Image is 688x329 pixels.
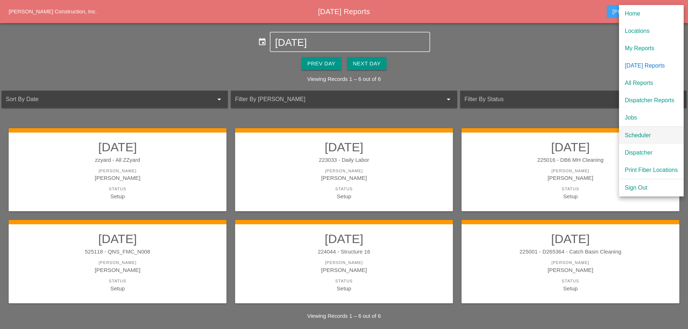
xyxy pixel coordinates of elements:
[16,266,219,274] div: [PERSON_NAME]
[469,260,672,266] div: [PERSON_NAME]
[307,60,336,68] div: Prev Day
[16,174,219,182] div: [PERSON_NAME]
[258,38,267,46] i: event
[16,192,219,200] div: Setup
[242,156,446,164] div: 223033 - Daily Labor
[16,186,219,192] div: Status
[619,40,684,57] a: My Reports
[625,113,678,122] div: Jobs
[619,109,684,126] a: Jobs
[16,278,219,284] div: Status
[16,260,219,266] div: [PERSON_NAME]
[469,284,672,293] div: Setup
[469,278,672,284] div: Status
[619,57,684,74] a: [DATE] Reports
[469,186,672,192] div: Status
[16,231,219,292] a: [DATE]525118 - QNS_FMC_N008[PERSON_NAME][PERSON_NAME]StatusSetup
[9,8,97,14] a: [PERSON_NAME] Construction, Inc.
[625,9,678,18] div: Home
[353,60,381,68] div: Next Day
[607,5,676,18] button: [PERSON_NAME]
[275,37,425,48] input: Select Date
[16,231,219,246] h2: [DATE]
[469,156,672,164] div: 225016 - DB6 MH Cleaning
[347,57,386,70] button: Next Day
[625,96,678,105] div: Dispatcher Reports
[469,140,672,200] a: [DATE]225016 - DB6 MH Cleaning[PERSON_NAME][PERSON_NAME]StatusSetup
[16,168,219,174] div: [PERSON_NAME]
[625,131,678,140] div: Scheduler
[215,95,224,104] i: arrow_drop_down
[469,248,672,256] div: 225001 - D265364 - Catch Basin Cleaning
[625,183,678,192] div: Sign Out
[242,260,446,266] div: [PERSON_NAME]
[16,156,219,164] div: zzyard - All ZZyard
[242,140,446,154] h2: [DATE]
[16,140,219,200] a: [DATE]zzyard - All ZZyard[PERSON_NAME][PERSON_NAME]StatusSetup
[619,5,684,22] a: Home
[469,231,672,246] h2: [DATE]
[242,266,446,274] div: [PERSON_NAME]
[16,284,219,293] div: Setup
[619,92,684,109] a: Dispatcher Reports
[242,231,446,292] a: [DATE]224044 - Structure 16[PERSON_NAME][PERSON_NAME]StatusSetup
[469,231,672,292] a: [DATE]225001 - D265364 - Catch Basin Cleaning[PERSON_NAME][PERSON_NAME]StatusSetup
[444,95,453,104] i: arrow_drop_down
[625,148,678,157] div: Dispatcher
[625,27,678,35] div: Locations
[469,192,672,200] div: Setup
[469,140,672,154] h2: [DATE]
[318,8,370,16] span: [DATE] Reports
[619,74,684,92] a: All Reports
[302,57,341,70] button: Prev Day
[242,174,446,182] div: [PERSON_NAME]
[469,168,672,174] div: [PERSON_NAME]
[242,284,446,293] div: Setup
[242,186,446,192] div: Status
[469,174,672,182] div: [PERSON_NAME]
[242,192,446,200] div: Setup
[16,140,219,154] h2: [DATE]
[16,248,219,256] div: 525118 - QNS_FMC_N008
[619,22,684,40] a: Locations
[242,140,446,200] a: [DATE]223033 - Daily Labor[PERSON_NAME][PERSON_NAME]StatusSetup
[242,278,446,284] div: Status
[625,61,678,70] div: [DATE] Reports
[619,161,684,179] a: Print Fiber Locations
[625,44,678,53] div: My Reports
[242,231,446,246] h2: [DATE]
[619,144,684,161] a: Dispatcher
[619,127,684,144] a: Scheduler
[242,248,446,256] div: 224044 - Structure 16
[242,168,446,174] div: [PERSON_NAME]
[613,7,671,16] div: [PERSON_NAME]
[625,79,678,87] div: All Reports
[469,266,672,274] div: [PERSON_NAME]
[625,166,678,174] div: Print Fiber Locations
